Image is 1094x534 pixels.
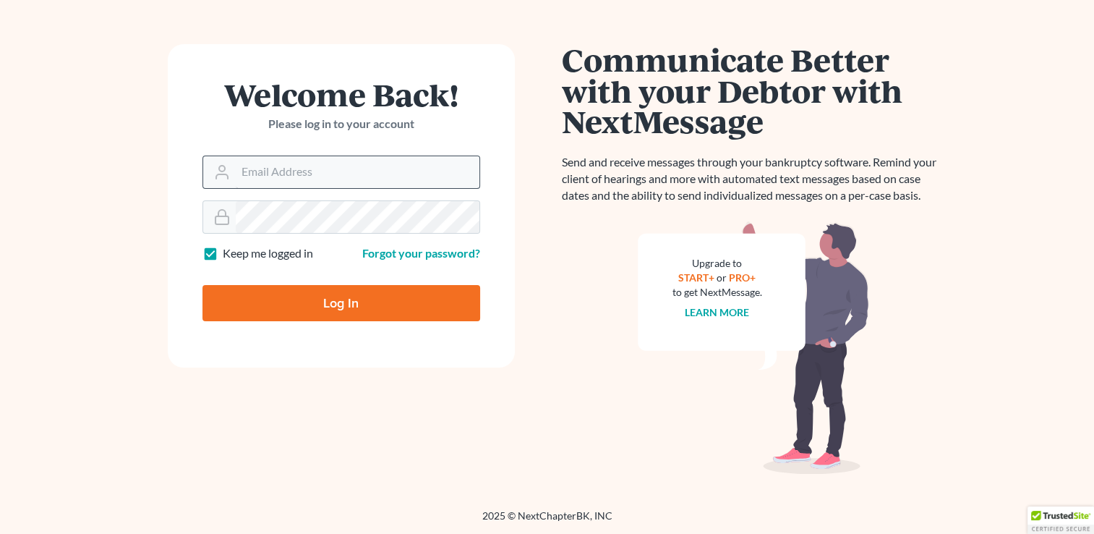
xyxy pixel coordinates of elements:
[672,285,762,300] div: to get NextMessage.
[223,245,313,262] label: Keep me logged in
[717,271,727,284] span: or
[562,154,945,204] p: Send and receive messages through your bankruptcy software. Remind your client of hearings and mo...
[638,221,869,475] img: nextmessage_bg-59042aed3d76b12b5cd301f8e5b87938c9018125f34e5fa2b7a6b67550977c72.svg
[202,79,480,110] h1: Welcome Back!
[1027,507,1094,534] div: TrustedSite Certified
[202,116,480,132] p: Please log in to your account
[685,306,749,318] a: Learn more
[672,256,762,271] div: Upgrade to
[729,271,756,284] a: PRO+
[678,271,714,284] a: START+
[236,156,479,188] input: Email Address
[202,285,480,321] input: Log In
[562,44,945,137] h1: Communicate Better with your Debtor with NextMessage
[362,246,480,260] a: Forgot your password?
